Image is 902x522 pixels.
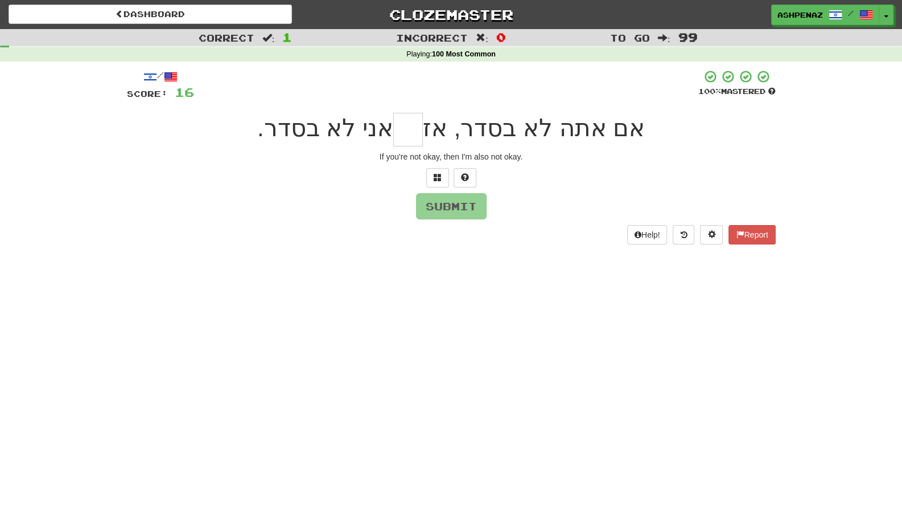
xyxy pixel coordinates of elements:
button: Help! [627,225,668,244]
span: : [476,33,488,43]
span: : [262,33,275,43]
span: 100 % [698,87,721,96]
span: אני לא בסדר. [257,115,393,141]
span: 0 [496,30,506,44]
span: 1 [282,30,292,44]
span: Correct [199,32,254,43]
span: Ashpenaz [777,10,823,20]
button: Single letter hint - you only get 1 per sentence and score half the points! alt+h [454,168,476,187]
a: Ashpenaz / [771,5,879,25]
span: 99 [678,30,697,44]
button: Report [728,225,775,244]
button: Switch sentence to multiple choice alt+p [426,168,449,187]
span: Incorrect [396,32,468,43]
strong: 100 Most Common [432,50,496,58]
div: If you're not okay, then I'm also not okay. [127,151,776,162]
button: Round history (alt+y) [673,225,694,244]
div: / [127,70,194,84]
a: Clozemaster [309,5,592,25]
span: אם אתה לא בסדר, אז [423,115,645,141]
span: : [658,33,670,43]
a: Dashboard [9,5,292,24]
button: Submit [416,193,487,219]
span: To go [610,32,650,43]
span: / [848,9,854,17]
span: 16 [175,85,194,99]
div: Mastered [698,87,776,97]
span: Score: [127,89,168,99]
